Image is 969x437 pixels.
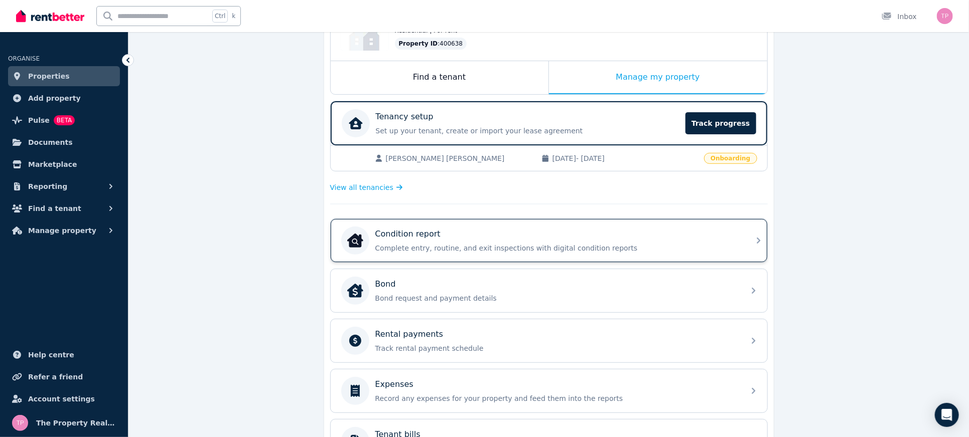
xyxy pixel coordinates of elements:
a: Add property [8,88,120,108]
span: Manage property [28,225,96,237]
span: Help centre [28,349,74,361]
span: The Property Realtors [36,417,116,429]
span: Marketplace [28,158,77,170]
p: Set up your tenant, create or import your lease agreement [376,126,680,136]
span: Find a tenant [28,202,81,214]
span: Onboarding [704,153,757,164]
a: Marketplace [8,154,120,174]
span: ORGANISE [8,55,40,62]
img: The Property Realtors [937,8,953,24]
button: Manage property [8,221,120,241]
span: Track progress [685,112,756,134]
p: Record any expenses for your property and feed them into the reports [375,393,739,403]
a: ExpensesRecord any expenses for your property and feed them into the reports [331,369,767,412]
a: PulseBETA [8,110,120,130]
a: Account settings [8,389,120,409]
span: [DATE] - [DATE] [552,153,698,163]
span: Documents [28,136,73,148]
a: BondBondBond request and payment details [331,269,767,312]
span: Property ID [399,40,438,48]
a: Help centre [8,345,120,365]
img: Condition report [347,233,363,249]
a: Refer a friend [8,367,120,387]
p: Track rental payment schedule [375,343,739,353]
a: Tenancy setupSet up your tenant, create or import your lease agreementTrack progress [331,101,767,145]
div: Find a tenant [331,61,548,94]
p: Condition report [375,228,441,240]
p: Tenancy setup [376,111,434,123]
a: View all tenancies [330,182,403,192]
span: Properties [28,70,70,82]
p: Rental payments [375,328,444,340]
a: Condition reportCondition reportComplete entry, routine, and exit inspections with digital condit... [331,219,767,262]
a: Properties [8,66,120,86]
span: [PERSON_NAME] [PERSON_NAME] [386,153,531,163]
span: Add property [28,92,81,104]
div: Open Intercom Messenger [935,403,959,427]
span: View all tenancies [330,182,393,192]
img: RentBetter [16,9,84,24]
span: k [232,12,235,20]
span: BETA [54,115,75,125]
img: Bond [347,283,363,299]
span: Refer a friend [28,371,83,383]
span: Ctrl [212,10,228,23]
span: Reporting [28,180,67,192]
p: Complete entry, routine, and exit inspections with digital condition reports [375,243,739,253]
a: Documents [8,132,120,152]
p: Expenses [375,378,413,390]
button: Reporting [8,176,120,196]
span: Pulse [28,114,50,126]
p: Bond [375,278,396,290]
a: Rental paymentsTrack rental payment schedule [331,319,767,362]
div: Inbox [882,12,917,22]
button: Find a tenant [8,198,120,218]
span: Account settings [28,393,95,405]
img: The Property Realtors [12,415,28,431]
div: : 400638 [395,38,467,50]
div: Manage my property [549,61,767,94]
p: Bond request and payment details [375,293,739,303]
